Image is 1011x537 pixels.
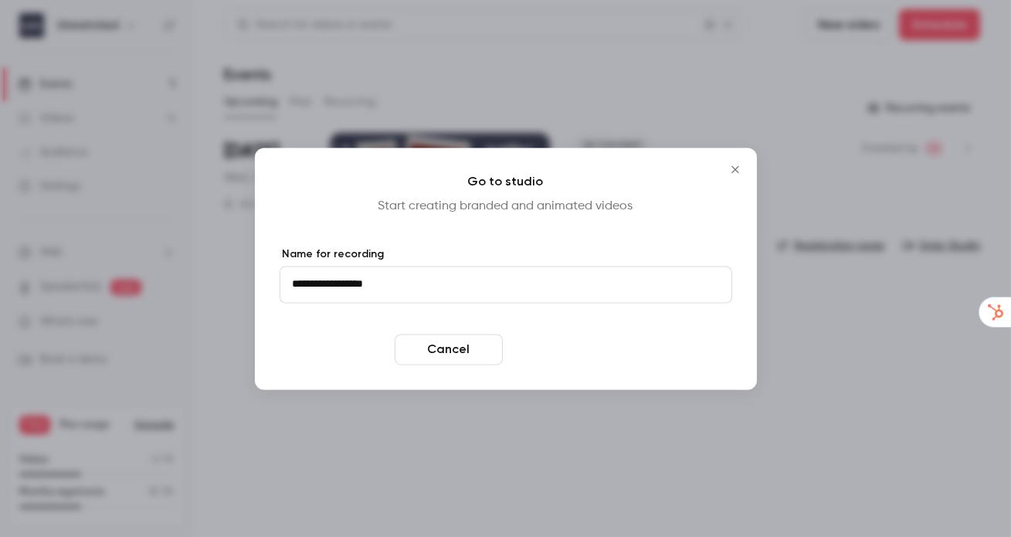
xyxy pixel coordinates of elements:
[280,197,732,216] p: Start creating branded and animated videos
[280,172,732,191] h4: Go to studio
[395,334,503,365] button: Cancel
[509,334,617,365] button: Enter studio
[720,154,751,185] button: Close
[280,246,732,262] label: Name for recording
